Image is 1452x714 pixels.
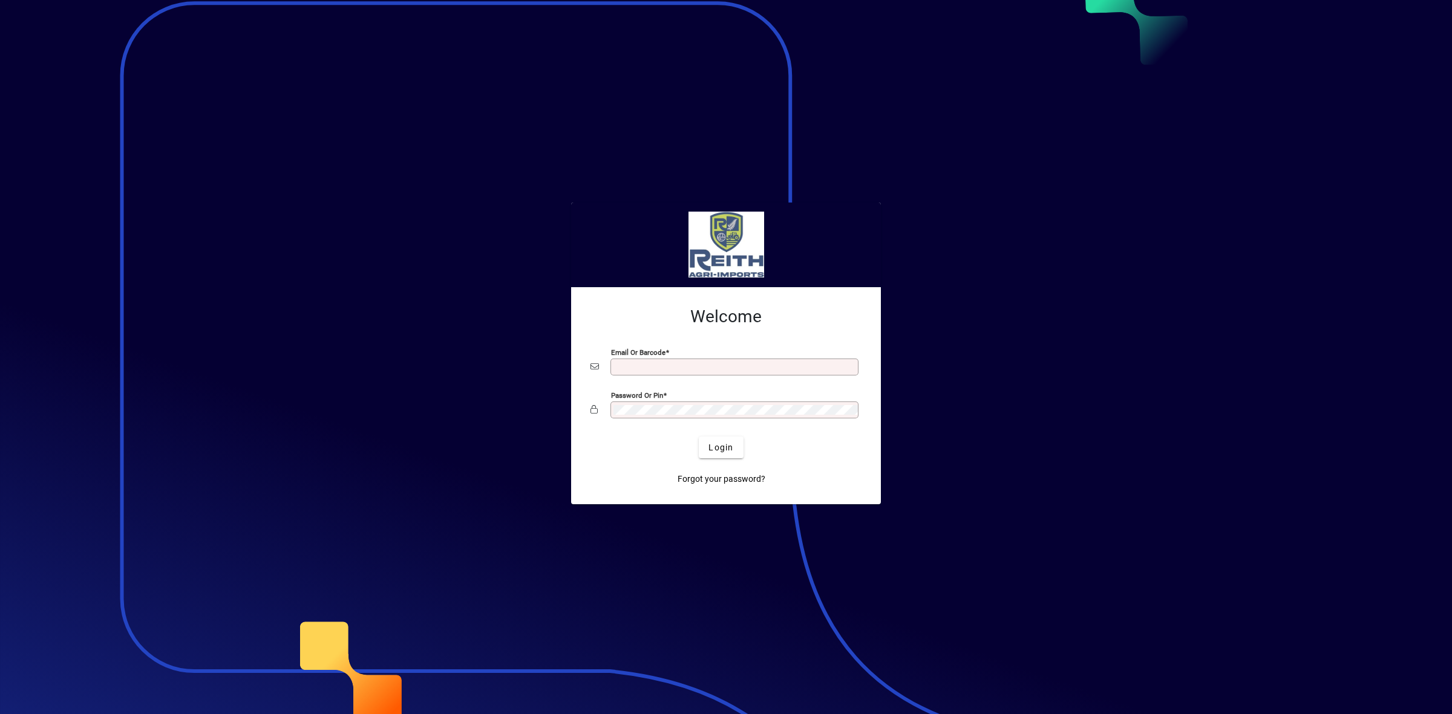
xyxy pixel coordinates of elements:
[708,441,733,454] span: Login
[611,391,663,400] mat-label: Password or Pin
[673,468,770,490] a: Forgot your password?
[611,348,665,357] mat-label: Email or Barcode
[678,473,765,485] span: Forgot your password?
[590,307,862,327] h2: Welcome
[699,437,743,458] button: Login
